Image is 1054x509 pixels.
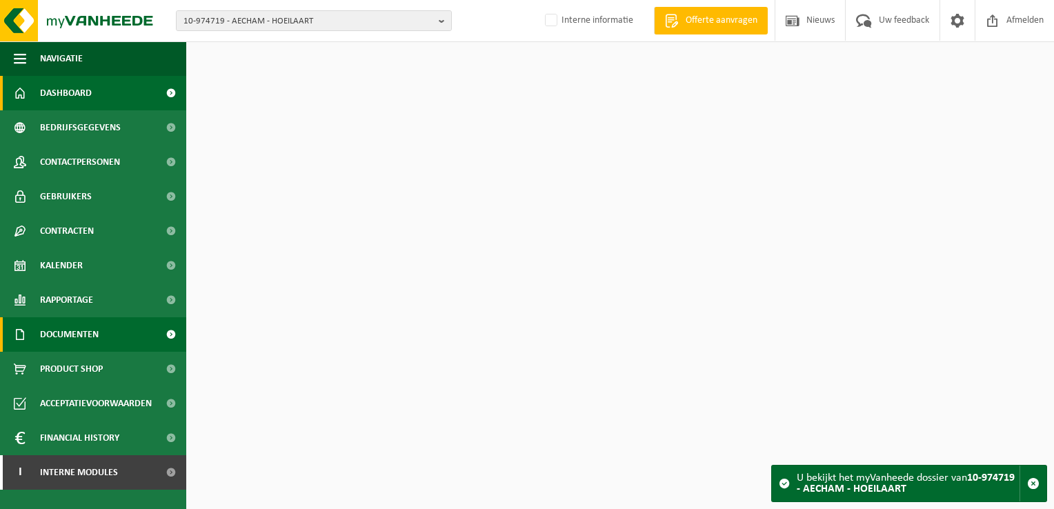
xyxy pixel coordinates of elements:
[40,386,152,421] span: Acceptatievoorwaarden
[40,352,103,386] span: Product Shop
[797,472,1015,495] strong: 10-974719 - AECHAM - HOEILAART
[40,455,118,490] span: Interne modules
[183,11,433,32] span: 10-974719 - AECHAM - HOEILAART
[682,14,761,28] span: Offerte aanvragen
[40,179,92,214] span: Gebruikers
[797,466,1020,501] div: U bekijkt het myVanheede dossier van
[40,145,120,179] span: Contactpersonen
[40,76,92,110] span: Dashboard
[654,7,768,34] a: Offerte aanvragen
[176,10,452,31] button: 10-974719 - AECHAM - HOEILAART
[542,10,633,31] label: Interne informatie
[40,317,99,352] span: Documenten
[40,421,119,455] span: Financial History
[40,41,83,76] span: Navigatie
[40,110,121,145] span: Bedrijfsgegevens
[40,248,83,283] span: Kalender
[40,283,93,317] span: Rapportage
[40,214,94,248] span: Contracten
[14,455,26,490] span: I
